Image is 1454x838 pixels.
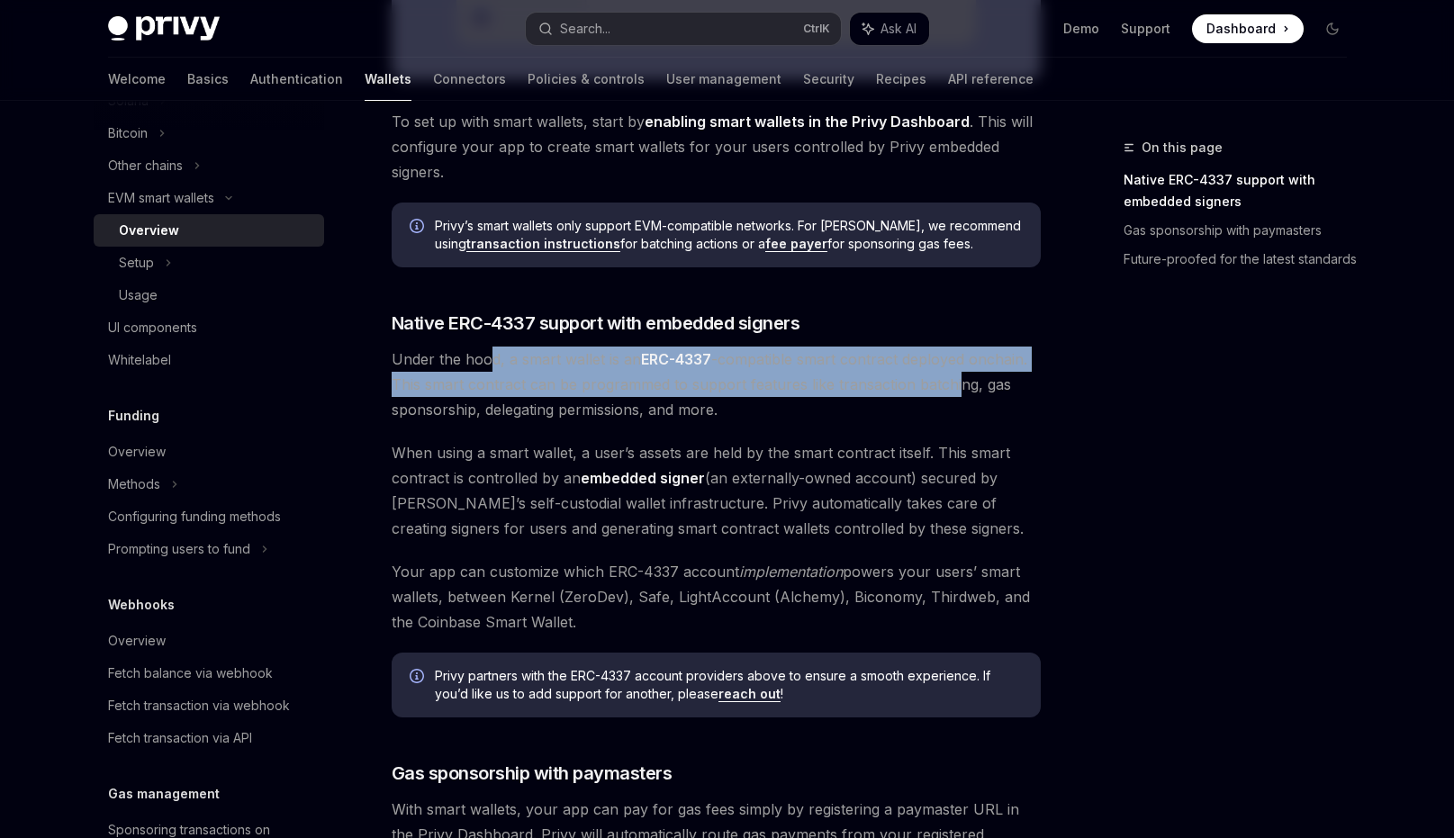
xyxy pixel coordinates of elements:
[187,58,229,101] a: Basics
[94,279,324,311] a: Usage
[466,236,620,252] a: transaction instructions
[119,220,179,241] div: Overview
[108,538,250,560] div: Prompting users to fund
[108,473,160,495] div: Methods
[94,311,324,344] a: UI components
[94,344,324,376] a: Whitelabel
[392,347,1041,422] span: Under the hood, a smart wallet is an -compatible smart contract deployed onchain. This smart cont...
[1142,137,1223,158] span: On this page
[392,440,1041,541] span: When using a smart wallet, a user’s assets are held by the smart contract itself. This smart cont...
[108,441,166,463] div: Overview
[1192,14,1304,43] a: Dashboard
[581,469,705,487] strong: embedded signer
[645,113,970,131] a: enabling smart wallets in the Privy Dashboard
[433,58,506,101] a: Connectors
[108,405,159,427] h5: Funding
[435,217,1023,253] span: Privy’s smart wallets only support EVM-compatible networks. For [PERSON_NAME], we recommend using...
[1124,245,1361,274] a: Future-proofed for the latest standards
[108,695,290,716] div: Fetch transaction via webhook
[108,155,183,176] div: Other chains
[1318,14,1347,43] button: Toggle dark mode
[108,349,171,371] div: Whitelabel
[641,350,711,369] a: ERC-4337
[365,58,411,101] a: Wallets
[392,311,800,336] span: Native ERC-4337 support with embedded signers
[108,506,281,527] div: Configuring funding methods
[718,686,781,702] a: reach out
[392,109,1041,185] span: To set up with smart wallets, start by . This will configure your app to create smart wallets for...
[876,58,926,101] a: Recipes
[410,219,428,237] svg: Info
[803,58,854,101] a: Security
[739,563,843,581] em: implementation
[94,657,324,689] a: Fetch balance via webhook
[881,20,917,38] span: Ask AI
[803,22,830,36] span: Ctrl K
[119,284,158,306] div: Usage
[1124,166,1361,216] a: Native ERC-4337 support with embedded signers
[765,236,827,252] a: fee payer
[666,58,781,101] a: User management
[850,13,929,45] button: Ask AI
[1206,20,1276,38] span: Dashboard
[108,16,220,41] img: dark logo
[392,761,673,786] span: Gas sponsorship with paymasters
[410,669,428,687] svg: Info
[108,58,166,101] a: Welcome
[108,783,220,805] h5: Gas management
[108,630,166,652] div: Overview
[119,252,154,274] div: Setup
[108,187,214,209] div: EVM smart wallets
[94,500,324,533] a: Configuring funding methods
[94,436,324,468] a: Overview
[94,625,324,657] a: Overview
[1063,20,1099,38] a: Demo
[1124,216,1361,245] a: Gas sponsorship with paymasters
[392,559,1041,635] span: Your app can customize which ERC-4337 account powers your users’ smart wallets, between Kernel (Z...
[94,722,324,754] a: Fetch transaction via API
[108,594,175,616] h5: Webhooks
[108,727,252,749] div: Fetch transaction via API
[560,18,610,40] div: Search...
[108,122,148,144] div: Bitcoin
[1121,20,1170,38] a: Support
[948,58,1034,101] a: API reference
[94,214,324,247] a: Overview
[528,58,645,101] a: Policies & controls
[94,689,324,722] a: Fetch transaction via webhook
[108,317,197,338] div: UI components
[435,667,1023,703] span: Privy partners with the ERC-4337 account providers above to ensure a smooth experience. If you’d ...
[250,58,343,101] a: Authentication
[526,13,841,45] button: Search...CtrlK
[108,662,273,684] div: Fetch balance via webhook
